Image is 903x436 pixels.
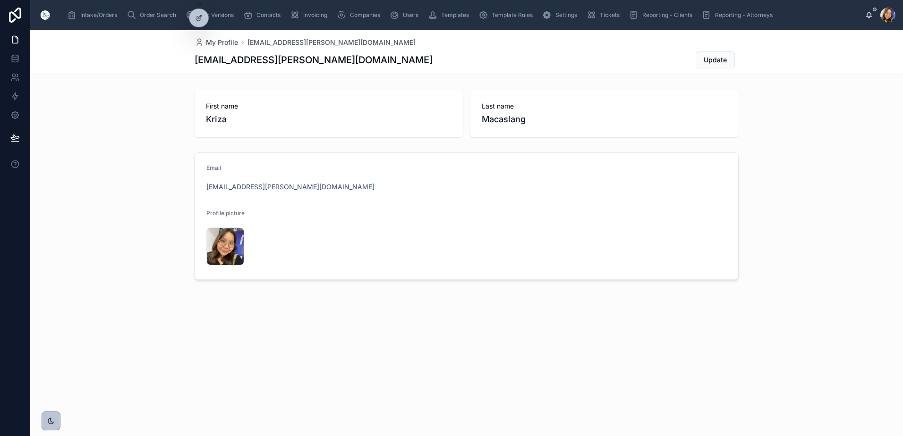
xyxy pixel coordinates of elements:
[715,11,773,19] span: Reporting - Attorneys
[80,11,117,19] span: Intake/Orders
[303,11,327,19] span: Invoicing
[642,11,692,19] span: Reporting - Clients
[600,11,620,19] span: Tickets
[240,7,287,24] a: Contacts
[482,113,727,126] span: Macaslang
[206,38,238,47] span: My Profile
[183,7,240,24] a: Doc Versions
[199,11,234,19] span: Doc Versions
[206,210,245,217] span: Profile picture
[699,7,779,24] a: Reporting - Attorneys
[64,7,124,24] a: Intake/Orders
[206,182,375,192] a: [EMAIL_ADDRESS][PERSON_NAME][DOMAIN_NAME]
[539,7,584,24] a: Settings
[555,11,577,19] span: Settings
[206,164,221,171] span: Email
[403,11,418,19] span: Users
[441,11,469,19] span: Templates
[626,7,699,24] a: Reporting - Clients
[387,7,425,24] a: Users
[482,101,727,111] span: Last name
[60,5,865,25] div: scrollable content
[38,8,53,23] img: App logo
[696,51,735,68] button: Update
[256,11,281,19] span: Contacts
[334,7,387,24] a: Companies
[206,113,451,126] span: Kriza
[287,7,334,24] a: Invoicing
[476,7,539,24] a: Template Rules
[350,11,380,19] span: Companies
[425,7,476,24] a: Templates
[206,101,451,111] span: First name
[195,38,238,47] a: My Profile
[195,53,433,67] h1: [EMAIL_ADDRESS][PERSON_NAME][DOMAIN_NAME]
[492,11,533,19] span: Template Rules
[247,38,416,47] a: [EMAIL_ADDRESS][PERSON_NAME][DOMAIN_NAME]
[704,55,727,65] span: Update
[124,7,183,24] a: Order Search
[584,7,626,24] a: Tickets
[140,11,176,19] span: Order Search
